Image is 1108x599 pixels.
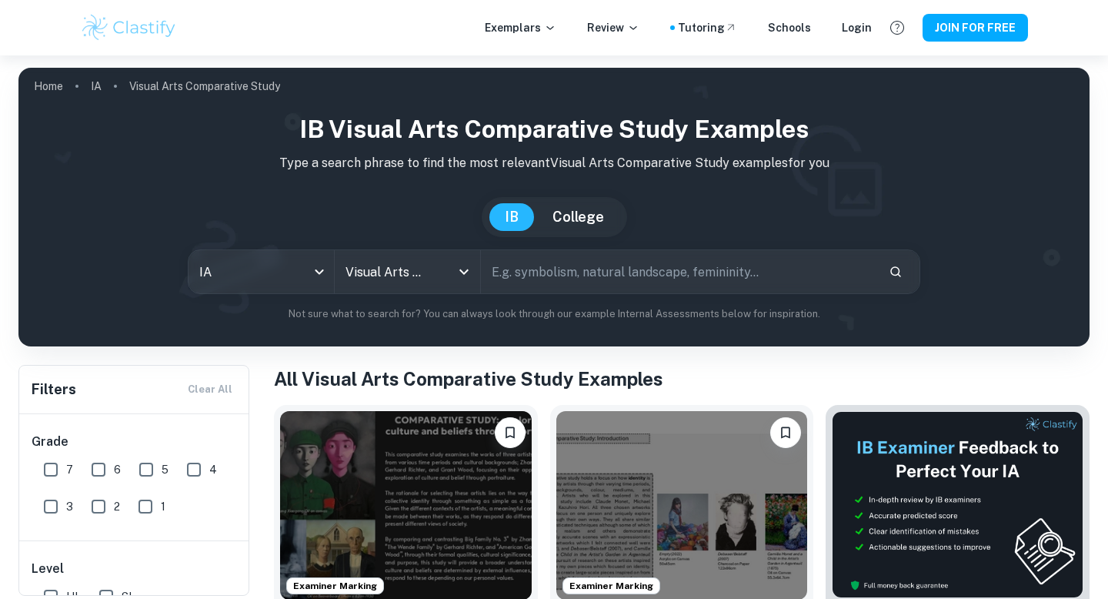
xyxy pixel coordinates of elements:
button: Open [453,261,475,283]
span: 7 [66,461,73,478]
span: Examiner Marking [287,579,383,593]
button: JOIN FOR FREE [923,14,1028,42]
a: Login [842,19,872,36]
button: Help and Feedback [884,15,910,41]
p: Review [587,19,639,36]
img: Thumbnail [832,411,1083,598]
span: 6 [114,461,121,478]
img: profile cover [18,68,1090,346]
h1: IB Visual Arts Comparative Study examples [31,111,1077,148]
h1: All Visual Arts Comparative Study Examples [274,365,1090,393]
p: Exemplars [485,19,556,36]
img: Clastify logo [80,12,178,43]
p: Visual Arts Comparative Study [129,78,280,95]
a: IA [91,75,102,97]
a: Schools [768,19,811,36]
button: Please log in to bookmark exemplars [770,417,801,448]
p: Type a search phrase to find the most relevant Visual Arts Comparative Study examples for you [31,154,1077,172]
button: Search [883,259,909,285]
h6: Grade [32,433,238,451]
h6: Level [32,560,238,578]
button: Please log in to bookmark exemplars [495,417,526,448]
div: IA [189,250,334,293]
button: IB [489,203,534,231]
span: 5 [162,461,169,478]
span: Examiner Marking [563,579,659,593]
span: 4 [209,461,217,478]
span: 3 [66,498,73,515]
input: E.g. symbolism, natural landscape, femininity... [481,250,876,293]
p: Not sure what to search for? You can always look through our example Internal Assessments below f... [31,306,1077,322]
button: College [537,203,619,231]
a: Tutoring [678,19,737,36]
span: 1 [161,498,165,515]
a: Home [34,75,63,97]
span: 2 [114,498,120,515]
h6: Filters [32,379,76,400]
